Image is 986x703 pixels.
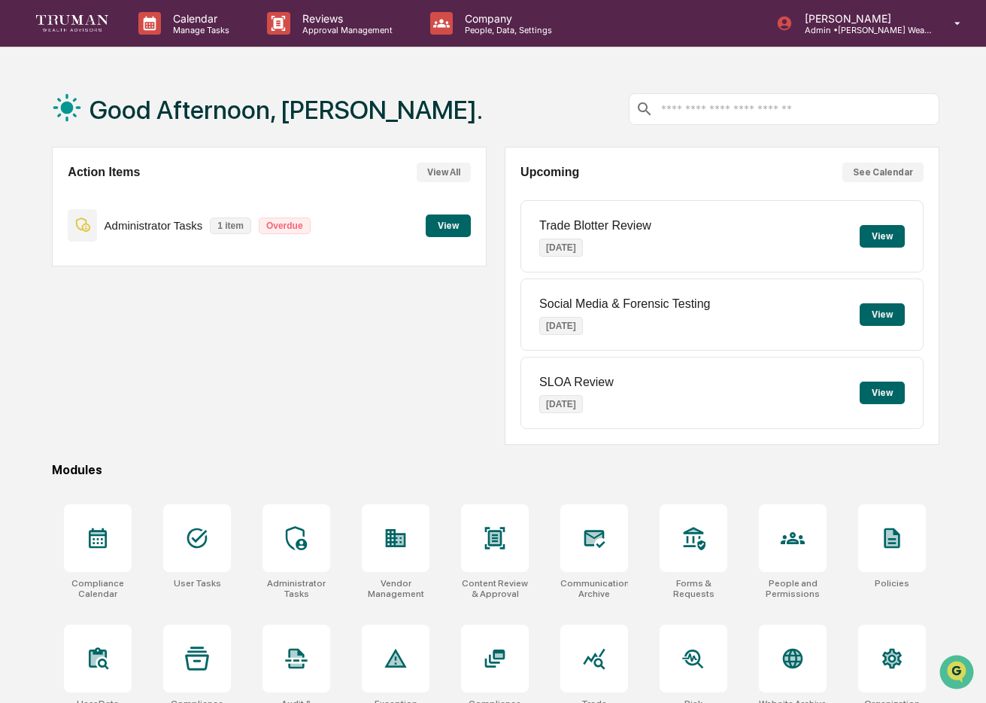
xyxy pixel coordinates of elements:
[759,578,827,599] div: People and Permissions
[124,190,187,205] span: Attestations
[89,95,483,125] h1: Good Afternoon, [PERSON_NAME].
[64,578,132,599] div: Compliance Calendar
[9,184,103,211] a: 🖐️Preclearance
[9,212,101,239] a: 🔎Data Lookup
[15,191,27,203] div: 🖐️
[15,220,27,232] div: 🔎
[520,166,579,179] h2: Upcoming
[106,254,182,266] a: Powered byPylon
[51,130,190,142] div: We're available if you need us!
[539,317,583,335] p: [DATE]
[52,463,939,477] div: Modules
[426,218,471,232] a: View
[36,15,108,31] img: logo
[539,219,651,233] p: Trade Blotter Review
[39,68,248,84] input: Clear
[68,166,140,179] h2: Action Items
[262,578,330,599] div: Administrator Tasks
[539,376,614,389] p: SLOA Review
[15,32,274,56] p: How can we help?
[290,12,400,25] p: Reviews
[417,163,471,182] button: View All
[426,215,471,237] button: View
[875,578,909,589] div: Policies
[539,239,583,257] p: [DATE]
[938,653,978,694] iframe: Open customer support
[842,163,924,182] button: See Calendar
[362,578,429,599] div: Vendor Management
[793,12,933,25] p: [PERSON_NAME]
[161,25,237,35] p: Manage Tasks
[259,218,311,234] p: Overdue
[150,255,182,266] span: Pylon
[453,12,560,25] p: Company
[860,382,905,404] button: View
[210,218,251,234] p: 1 item
[539,395,583,413] p: [DATE]
[30,218,95,233] span: Data Lookup
[660,578,727,599] div: Forms & Requests
[860,225,905,248] button: View
[453,25,560,35] p: People, Data, Settings
[860,303,905,326] button: View
[105,219,203,232] p: Administrator Tasks
[793,25,933,35] p: Admin • [PERSON_NAME] Wealth
[161,12,237,25] p: Calendar
[15,115,42,142] img: 1746055101610-c473b297-6a78-478c-a979-82029cc54cd1
[174,578,221,589] div: User Tasks
[539,297,710,311] p: Social Media & Forensic Testing
[103,184,193,211] a: 🗄️Attestations
[560,578,628,599] div: Communications Archive
[51,115,247,130] div: Start new chat
[30,190,97,205] span: Preclearance
[256,120,274,138] button: Start new chat
[109,191,121,203] div: 🗄️
[290,25,400,35] p: Approval Management
[461,578,529,599] div: Content Review & Approval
